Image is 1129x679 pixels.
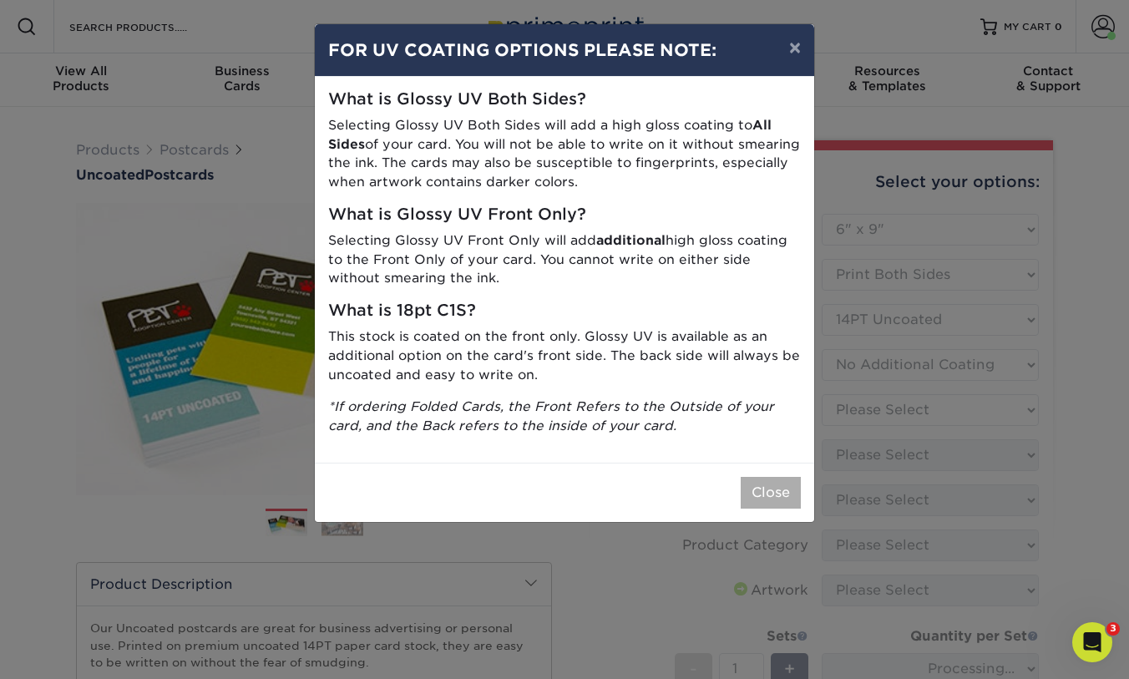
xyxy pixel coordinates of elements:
[328,117,772,152] strong: All Sides
[328,116,801,192] p: Selecting Glossy UV Both Sides will add a high gloss coating to of your card. You will not be abl...
[776,24,814,71] button: ×
[328,205,801,225] h5: What is Glossy UV Front Only?
[328,38,801,63] h4: FOR UV COATING OPTIONS PLEASE NOTE:
[328,398,774,433] i: *If ordering Folded Cards, the Front Refers to the Outside of your card, and the Back refers to t...
[596,232,666,248] strong: additional
[741,477,801,509] button: Close
[1072,622,1112,662] iframe: Intercom live chat
[328,301,801,321] h5: What is 18pt C1S?
[328,231,801,288] p: Selecting Glossy UV Front Only will add high gloss coating to the Front Only of your card. You ca...
[328,90,801,109] h5: What is Glossy UV Both Sides?
[328,327,801,384] p: This stock is coated on the front only. Glossy UV is available as an additional option on the car...
[1106,622,1120,636] span: 3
